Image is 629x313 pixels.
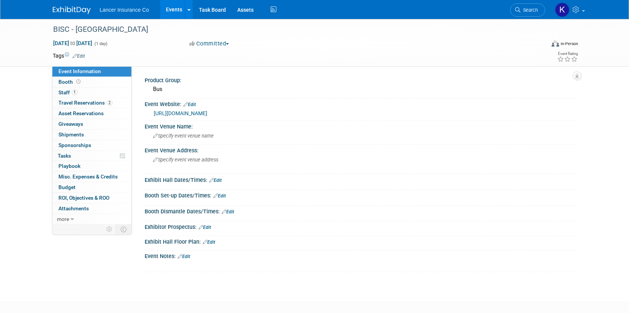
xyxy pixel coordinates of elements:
[145,121,577,130] div: Event Venue Name:
[58,89,77,95] span: Staff
[183,102,196,107] a: Edit
[52,214,131,224] a: more
[145,75,577,84] div: Product Group:
[52,66,131,77] a: Event Information
[58,174,118,180] span: Misc. Expenses & Credits
[58,110,104,116] span: Asset Reservations
[555,3,569,17] img: Kimberly Ochs
[52,151,131,161] a: Tasks
[552,41,559,47] img: Format-Inperson.png
[107,100,112,106] span: 2
[72,89,77,95] span: 1
[213,193,226,199] a: Edit
[510,3,545,17] a: Search
[187,40,232,48] button: Committed
[53,40,93,47] span: [DATE] [DATE]
[145,174,577,184] div: Exhibit Hall Dates/Times:
[52,203,131,214] a: Attachments
[58,195,109,201] span: ROI, Objectives & ROO
[178,254,190,259] a: Edit
[58,100,112,106] span: Travel Reservations
[94,41,107,46] span: (1 day)
[103,224,116,234] td: Personalize Event Tab Strip
[52,108,131,119] a: Asset Reservations
[58,79,82,85] span: Booth
[50,23,534,36] div: BISC - [GEOGRAPHIC_DATA]
[145,99,577,108] div: Event Website:
[52,182,131,192] a: Budget
[52,77,131,87] a: Booth
[52,193,131,203] a: ROI, Objectives & ROO
[150,83,571,95] div: Bus
[557,52,578,56] div: Event Rating
[52,130,131,140] a: Shipments
[154,110,207,116] a: [URL][DOMAIN_NAME]
[52,172,131,182] a: Misc. Expenses & Credits
[209,178,222,183] a: Edit
[52,161,131,171] a: Playbook
[53,6,91,14] img: ExhibitDay
[199,225,211,230] a: Edit
[52,88,131,98] a: Staff1
[145,250,577,260] div: Event Notes:
[58,153,71,159] span: Tasks
[100,7,149,13] span: Lancer Insurance Co
[145,190,577,200] div: Booth Set-up Dates/Times:
[58,121,83,127] span: Giveaways
[500,39,579,51] div: Event Format
[69,40,76,46] span: to
[58,205,89,211] span: Attachments
[560,41,578,47] div: In-Person
[58,68,101,74] span: Event Information
[222,209,234,214] a: Edit
[57,216,69,222] span: more
[58,142,91,148] span: Sponsorships
[153,157,218,163] span: Specify event venue address
[145,145,577,154] div: Event Venue Address:
[58,163,80,169] span: Playbook
[116,224,131,234] td: Toggle Event Tabs
[52,98,131,108] a: Travel Reservations2
[58,184,76,190] span: Budget
[153,133,214,139] span: Specify event venue name
[52,140,131,150] a: Sponsorships
[53,52,85,59] td: Tags
[73,53,85,59] a: Edit
[58,131,84,138] span: Shipments
[52,119,131,129] a: Giveaways
[520,7,538,13] span: Search
[145,206,577,216] div: Booth Dismantle Dates/Times:
[145,221,577,231] div: Exhibitor Prospectus:
[203,239,215,245] a: Edit
[145,236,577,246] div: Exhibit Hall Floor Plan:
[75,79,82,85] span: Booth not reserved yet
